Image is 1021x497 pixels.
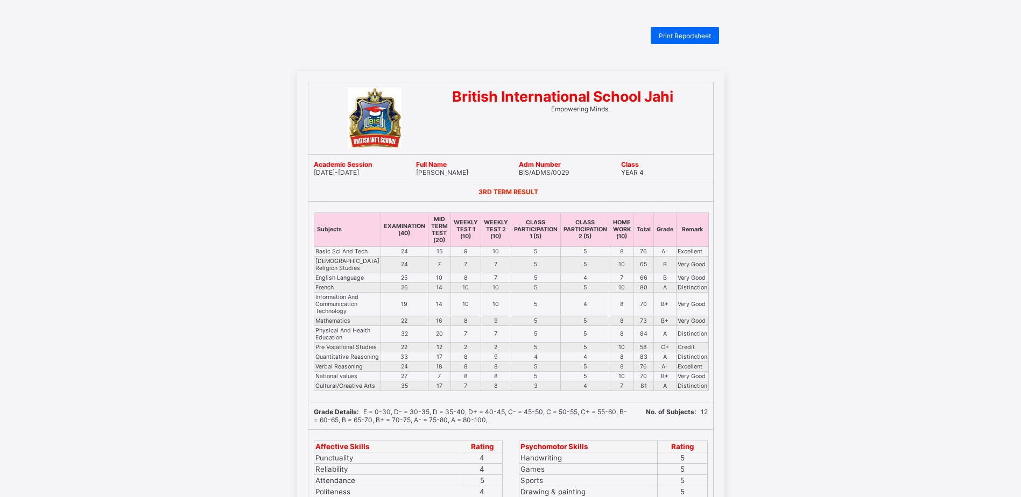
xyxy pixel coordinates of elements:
th: MID TERM TEST (20) [428,212,450,246]
td: 27 [381,371,428,381]
td: Information And Communication Technology [314,292,381,316]
td: 8 [610,246,633,256]
td: 8 [450,352,481,361]
td: B [653,273,676,282]
td: 22 [381,316,428,325]
td: 12 [428,342,450,352]
b: Academic Session [314,160,372,168]
td: Mathematics [314,316,381,325]
td: 7 [428,371,450,381]
td: 10 [610,282,633,292]
td: 8 [481,381,511,390]
td: 4 [560,273,610,282]
td: 70 [633,292,653,316]
td: 5 [560,316,610,325]
td: English Language [314,273,381,282]
td: 14 [428,292,450,316]
td: 5 [511,316,560,325]
td: 5 [560,342,610,352]
td: 24 [381,256,428,273]
td: A- [653,246,676,256]
th: Subjects [314,212,381,246]
td: 20 [428,325,450,342]
td: 5 [560,371,610,381]
td: 26 [381,282,428,292]
td: 10 [610,342,633,352]
td: Cultural/Creative Arts [314,381,381,390]
td: National values [314,371,381,381]
td: A [653,381,676,390]
td: 7 [450,325,481,342]
td: 73 [633,316,653,325]
td: 8 [610,316,633,325]
td: 58 [633,342,653,352]
td: 8 [610,292,633,316]
td: 10 [428,273,450,282]
td: Excellent [676,361,708,371]
td: Sports [519,474,657,486]
td: Physical And Health Education [314,325,381,342]
td: 7 [610,273,633,282]
td: Very Good [676,371,708,381]
td: 4 [560,381,610,390]
th: Rating [462,441,502,452]
td: 80 [633,282,653,292]
td: 33 [381,352,428,361]
td: Verbal Reasoning [314,361,381,371]
th: Psychomotor Skills [519,441,657,452]
span: [DATE]-[DATE] [314,168,359,176]
span: Print Reportsheet [659,32,711,40]
td: B+ [653,292,676,316]
td: 8 [610,325,633,342]
span: British International School Jahi [452,88,673,105]
span: 12 [646,408,708,416]
td: Handwriting [519,452,657,463]
td: 14 [428,282,450,292]
td: 5 [511,282,560,292]
td: 5 [511,292,560,316]
td: 76 [633,361,653,371]
td: Politeness [314,486,462,497]
td: Punctuality [314,452,462,463]
td: Games [519,463,657,474]
th: CLASS PARTICIPATION 2 (5) [560,212,610,246]
td: 10 [610,256,633,273]
td: Distinction [676,352,708,361]
td: 70 [633,371,653,381]
td: 66 [633,273,653,282]
span: BIS/ADMS/0029 [519,168,569,176]
span: Empowering Minds [551,105,608,113]
td: A- [653,361,676,371]
td: 10 [481,246,511,256]
b: Class [621,160,639,168]
td: C+ [653,342,676,352]
td: Reliability [314,463,462,474]
td: 4 [511,352,560,361]
td: French [314,282,381,292]
td: 5 [462,474,502,486]
td: 5 [657,474,707,486]
td: 84 [633,325,653,342]
td: 4 [462,452,502,463]
td: Distinction [676,381,708,390]
span: [PERSON_NAME] [416,168,468,176]
td: 5 [560,282,610,292]
td: 7 [450,256,481,273]
td: 10 [450,282,481,292]
td: Very Good [676,256,708,273]
td: 8 [481,371,511,381]
td: 7 [481,256,511,273]
td: 8 [450,361,481,371]
td: 9 [481,316,511,325]
td: 10 [481,292,511,316]
td: A [653,282,676,292]
b: Full Name [416,160,447,168]
td: 4 [560,352,610,361]
td: 9 [450,246,481,256]
td: 8 [481,361,511,371]
td: B [653,256,676,273]
td: 16 [428,316,450,325]
td: 10 [610,371,633,381]
th: HOME WORK (10) [610,212,633,246]
b: Adm Number [519,160,561,168]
